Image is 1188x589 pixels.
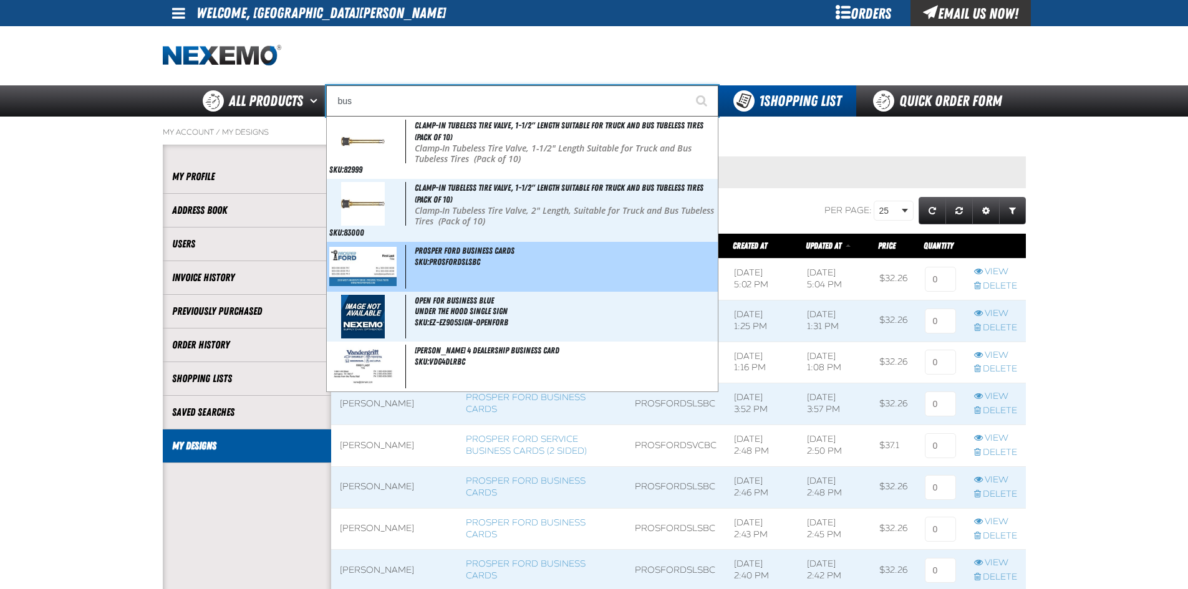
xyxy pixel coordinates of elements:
[466,476,586,498] a: Prosper Ford Business Cards
[626,508,725,550] td: ProsFordSlsBC
[925,558,956,583] input: 0
[974,405,1017,417] a: Delete row action
[798,258,871,300] td: [DATE] 5:04 PM
[466,558,586,581] a: Prosper Ford Business Cards
[974,489,1017,500] a: Delete row action
[925,267,956,292] input: 0
[466,434,587,456] a: Prosper Ford Service Business Cards (2 Sided)
[466,392,586,414] a: Prosper Ford Business Cards
[925,309,956,333] input: 0
[341,120,385,163] img: 606cf0df9363f907177478-Clamp-In-Tubeless-Tire-Valve.jpg
[974,266,1017,278] a: View row action
[687,85,718,117] button: Start Searching
[415,206,715,227] p: Clamp-In Tubeless Tire Valve, 2" Length, Suitable for Truck and Bus Tubeless Tires (Pack of 10)
[871,258,916,300] td: $32.26
[331,383,457,425] td: [PERSON_NAME]
[871,300,916,342] td: $32.26
[798,342,871,383] td: [DATE] 1:08 PM
[924,241,954,251] span: Quantity
[331,425,457,467] td: [PERSON_NAME]
[329,347,397,385] img: 5b8433d072af7953222999-VDG4DLRBC-1.jpg
[999,197,1026,224] a: Expand or Collapse Grid Filters
[329,247,397,285] img: 62ebee170b3f8783939762-ProsFordBC.jpg
[172,405,322,419] a: Saved Searches
[626,383,725,425] td: ProsFordSlsBC
[974,572,1017,583] a: Delete row action
[974,308,1017,320] a: View row action
[415,306,715,317] span: Under the Hood Single Sign
[733,241,767,251] a: Created At
[725,383,798,425] td: [DATE] 3:52 PM
[163,45,281,67] a: Home
[806,241,841,251] span: Updated At
[172,304,322,318] a: Previously Purchased
[871,466,916,508] td: $32.26
[974,447,1017,459] a: Delete row action
[172,338,322,352] a: Order History
[216,127,220,137] span: /
[798,300,871,342] td: [DATE] 1:31 PM
[974,433,1017,444] a: View row action
[879,204,899,218] span: 25
[329,227,364,237] span: SKU:83000
[626,425,725,467] td: ProsFordSvcBC
[725,300,798,342] td: [DATE] 1:25 PM
[172,439,322,453] a: My Designs
[329,165,362,175] span: SKU:82999
[871,342,916,383] td: $32.26
[925,350,956,375] input: 0
[725,508,798,550] td: [DATE] 2:43 PM
[925,391,956,416] input: 0
[415,257,480,267] span: SKU:ProsFordSlsBC
[718,85,856,117] button: You have 1 Shopping List. Open to view details
[306,85,326,117] button: Open All Products pages
[163,45,281,67] img: Nexemo logo
[871,383,916,425] td: $32.26
[974,530,1017,542] a: Delete row action
[974,280,1017,292] a: Delete row action
[972,197,1000,224] a: Expand or Collapse Grid Settings
[415,120,703,142] span: Clamp-In Tubeless Tire Valve, 1-1/2" Length Suitable for Truck and Bus Tubeless Tires (Pack of 10)
[919,197,946,224] a: Refresh grid action
[725,342,798,383] td: [DATE] 1:16 PM
[925,517,956,542] input: 0
[824,205,872,216] span: Per page:
[415,345,559,355] span: [PERSON_NAME] 4 Dealership Business Card
[626,466,725,508] td: ProsFordSlsBC
[974,474,1017,486] a: View row action
[725,258,798,300] td: [DATE] 5:02 PM
[974,516,1017,528] a: View row action
[974,350,1017,362] a: View row action
[974,557,1017,569] a: View row action
[974,391,1017,403] a: View row action
[798,508,871,550] td: [DATE] 2:45 PM
[222,127,269,137] a: My Designs
[415,295,494,305] span: Open for Business Blue
[172,271,322,285] a: Invoice History
[798,466,871,508] td: [DATE] 2:48 PM
[466,517,586,540] a: Prosper Ford Business Cards
[974,363,1017,375] a: Delete row action
[172,237,322,251] a: Users
[163,127,1026,137] nav: Breadcrumbs
[945,197,973,224] a: Reset grid action
[415,246,514,256] span: Prosper Ford Business Cards
[798,425,871,467] td: [DATE] 2:50 PM
[925,433,956,458] input: 0
[341,182,385,226] img: 606cf0df9363f907177478-Clamp-In-Tubeless-Tire-Valve.jpg
[856,85,1025,117] a: Quick Order Form
[725,425,798,467] td: [DATE] 2:48 PM
[172,170,322,184] a: My Profile
[965,234,1026,259] th: Row actions
[415,317,508,327] span: SKU:EZ-EZ905SIGN-OPENFORB
[974,322,1017,334] a: Delete row action
[759,92,764,110] strong: 1
[871,508,916,550] td: $32.26
[163,127,214,137] a: My Account
[172,203,322,218] a: Address Book
[415,357,465,366] span: SKU:VDG4DLRBC
[415,183,703,204] span: Clamp-In Tubeless Tire Valve, 1-1/2" Length Suitable for Truck and Bus Tubeless Tires (Pack of 10)
[229,90,303,112] span: All Products
[725,466,798,508] td: [DATE] 2:46 PM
